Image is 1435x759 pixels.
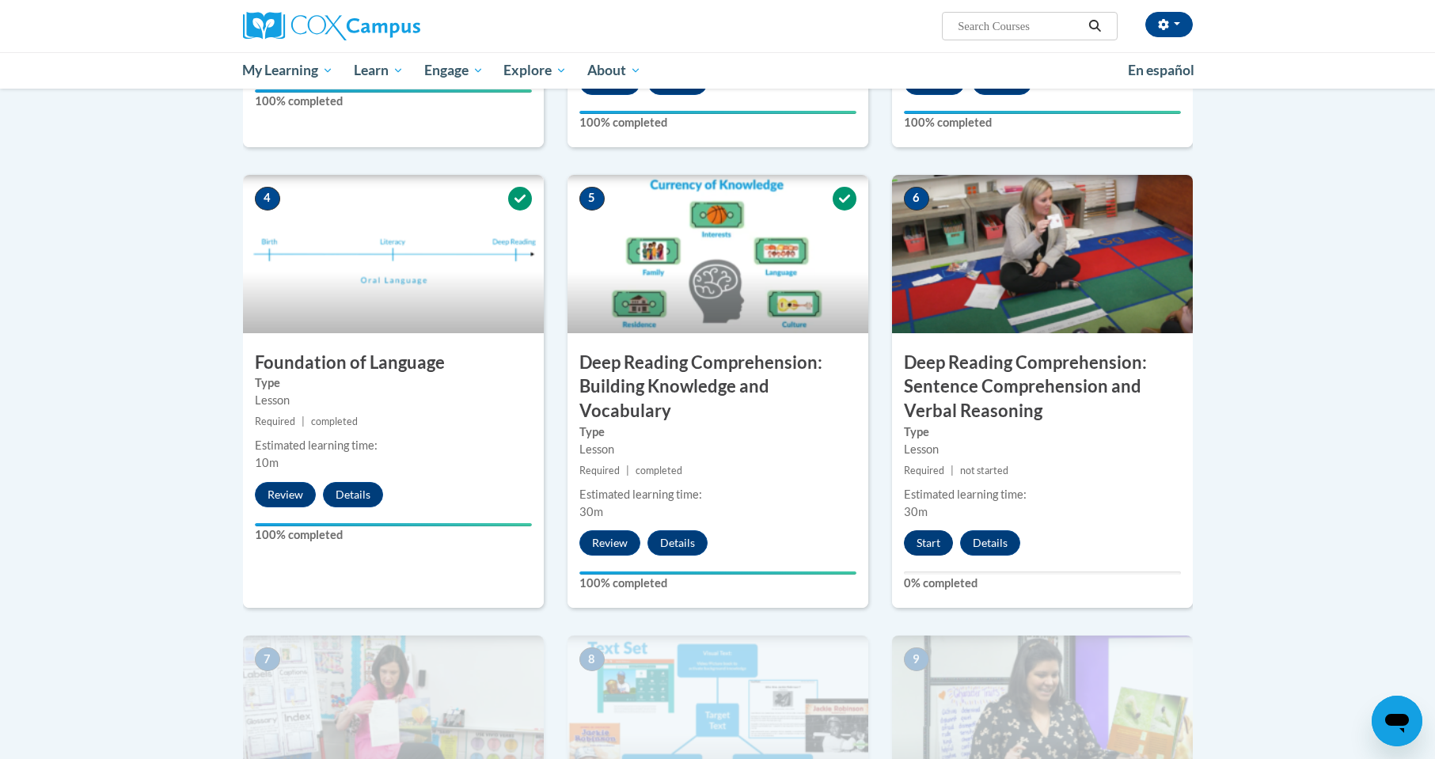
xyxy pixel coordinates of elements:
[302,416,305,427] span: |
[579,505,603,518] span: 30m
[255,93,532,110] label: 100% completed
[904,423,1181,441] label: Type
[255,437,532,454] div: Estimated learning time:
[579,111,856,114] div: Your progress
[587,61,641,80] span: About
[1083,17,1107,36] button: Search
[1118,54,1205,87] a: En español
[323,482,383,507] button: Details
[243,12,420,40] img: Cox Campus
[960,465,1008,476] span: not started
[904,111,1181,114] div: Your progress
[579,114,856,131] label: 100% completed
[344,52,414,89] a: Learn
[904,575,1181,592] label: 0% completed
[904,114,1181,131] label: 100% completed
[493,52,577,89] a: Explore
[579,187,605,211] span: 5
[904,187,929,211] span: 6
[503,61,567,80] span: Explore
[243,175,544,333] img: Course Image
[1372,696,1422,746] iframe: Button to launch messaging window
[904,486,1181,503] div: Estimated learning time:
[255,482,316,507] button: Review
[960,530,1020,556] button: Details
[255,456,279,469] span: 10m
[243,351,544,375] h3: Foundation of Language
[243,12,544,40] a: Cox Campus
[1145,12,1193,37] button: Account Settings
[904,530,953,556] button: Start
[904,441,1181,458] div: Lesson
[255,523,532,526] div: Your progress
[568,351,868,423] h3: Deep Reading Comprehension: Building Knowledge and Vocabulary
[255,89,532,93] div: Your progress
[892,351,1193,423] h3: Deep Reading Comprehension: Sentence Comprehension and Verbal Reasoning
[255,647,280,671] span: 7
[579,423,856,441] label: Type
[579,530,640,556] button: Review
[579,441,856,458] div: Lesson
[255,187,280,211] span: 4
[951,465,954,476] span: |
[424,61,484,80] span: Engage
[1128,62,1194,78] span: En español
[647,530,708,556] button: Details
[255,392,532,409] div: Lesson
[311,416,358,427] span: completed
[579,575,856,592] label: 100% completed
[579,465,620,476] span: Required
[892,175,1193,333] img: Course Image
[233,52,344,89] a: My Learning
[568,175,868,333] img: Course Image
[577,52,651,89] a: About
[354,61,404,80] span: Learn
[579,647,605,671] span: 8
[255,416,295,427] span: Required
[579,571,856,575] div: Your progress
[255,526,532,544] label: 100% completed
[219,52,1217,89] div: Main menu
[414,52,494,89] a: Engage
[579,486,856,503] div: Estimated learning time:
[636,465,682,476] span: completed
[904,647,929,671] span: 9
[255,374,532,392] label: Type
[904,465,944,476] span: Required
[626,465,629,476] span: |
[956,17,1083,36] input: Search Courses
[904,505,928,518] span: 30m
[242,61,333,80] span: My Learning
